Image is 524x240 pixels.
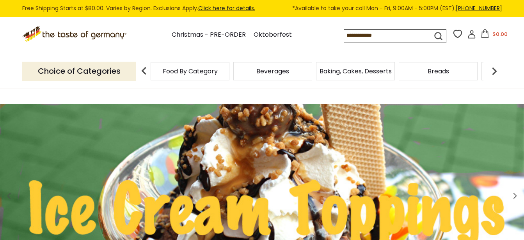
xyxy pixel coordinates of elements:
a: Click here for details. [198,4,255,12]
a: Food By Category [163,68,218,74]
button: $0.00 [478,29,511,41]
p: Choice of Categories [22,62,136,81]
a: Beverages [256,68,289,74]
a: Oktoberfest [254,30,292,40]
span: $0.00 [492,30,508,38]
a: Breads [428,68,449,74]
a: [PHONE_NUMBER] [456,4,502,12]
div: Free Shipping Starts at $80.00. Varies by Region. Exclusions Apply. [22,4,502,13]
a: Christmas - PRE-ORDER [172,30,246,40]
img: next arrow [487,63,502,79]
img: previous arrow [136,63,152,79]
a: Baking, Cakes, Desserts [320,68,392,74]
span: *Available to take your call Mon - Fri, 9:00AM - 5:00PM (EST). [292,4,502,13]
